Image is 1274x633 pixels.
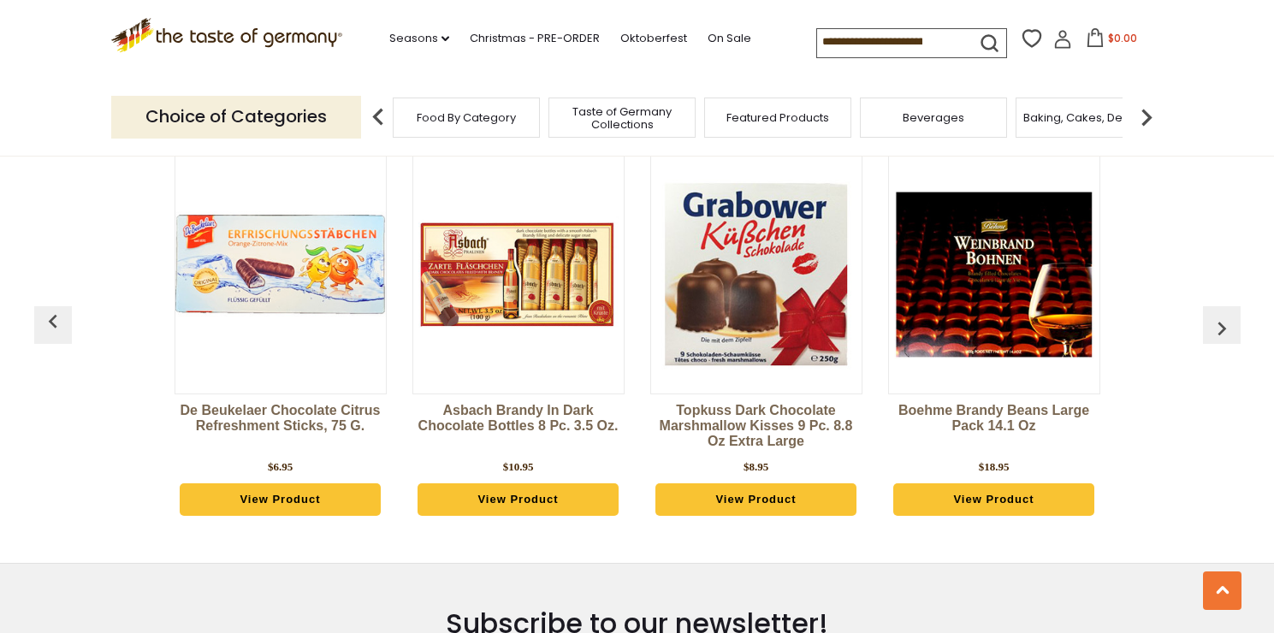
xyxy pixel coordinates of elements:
img: De Beukelaer Chocolate Citrus Refreshment Sticks, 75 g. [175,169,386,380]
button: $0.00 [1075,28,1148,54]
a: Asbach Brandy in Dark Chocolate Bottles 8 pc. 3.5 oz. [412,403,625,454]
img: previous arrow [361,100,395,134]
p: Choice of Categories [111,96,361,138]
a: Oktoberfest [620,29,687,48]
div: $6.95 [268,458,293,476]
div: $8.95 [744,458,768,476]
a: Baking, Cakes, Desserts [1023,111,1156,124]
a: Featured Products [726,111,829,124]
a: Christmas - PRE-ORDER [470,29,600,48]
a: View Product [893,483,1095,516]
a: Topkuss Dark Chocolate Marshmallow Kisses 9 pc. 8.8 oz Extra Large [650,403,862,454]
a: Food By Category [417,111,516,124]
span: $0.00 [1108,31,1137,45]
a: Boehme Brandy Beans Large Pack 14.1 oz [888,403,1100,454]
a: Taste of Germany Collections [554,105,690,131]
div: $10.95 [503,458,534,476]
img: previous arrow [1208,315,1235,342]
img: next arrow [1129,100,1164,134]
img: Topkuss Dark Chocolate Marshmallow Kisses 9 pc. 8.8 oz Extra Large [651,169,862,380]
img: Boehme Brandy Beans Large Pack 14.1 oz [889,169,1099,380]
a: View Product [180,483,382,516]
img: previous arrow [39,308,67,335]
a: Seasons [389,29,449,48]
a: View Product [655,483,857,516]
a: Beverages [903,111,964,124]
a: On Sale [708,29,751,48]
div: $18.95 [979,458,1010,476]
a: View Product [418,483,619,516]
img: Asbach Brandy in Dark Chocolate Bottles 8 pc. 3.5 oz. [413,169,624,380]
a: De Beukelaer Chocolate Citrus Refreshment Sticks, 75 g. [175,403,387,454]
